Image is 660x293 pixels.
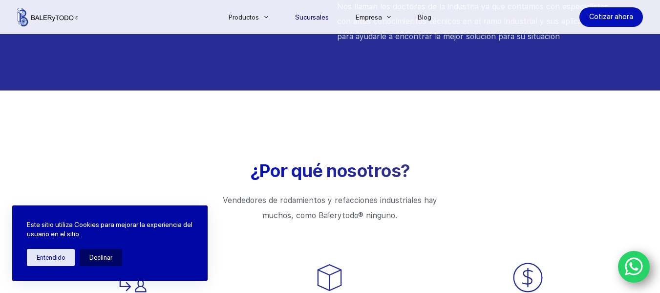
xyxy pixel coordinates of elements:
[80,249,122,266] button: Declinar
[27,220,193,239] p: Este sitio utiliza Cookies para mejorar la experiencia del usuario en el sitio.
[17,8,78,26] img: Balerytodo
[223,196,440,220] span: Vendedores de rodamientos y refacciones industriales hay muchos, como Balerytodo® ninguno.
[618,251,650,283] a: WhatsApp
[579,7,643,27] a: Cotizar ahora
[337,2,611,41] span: Nos llaman los doctores de la industria ya que contamos con especialistas con altos conocimientos...
[27,249,75,266] button: Entendido
[250,160,410,181] span: ¿Por qué nosotros?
